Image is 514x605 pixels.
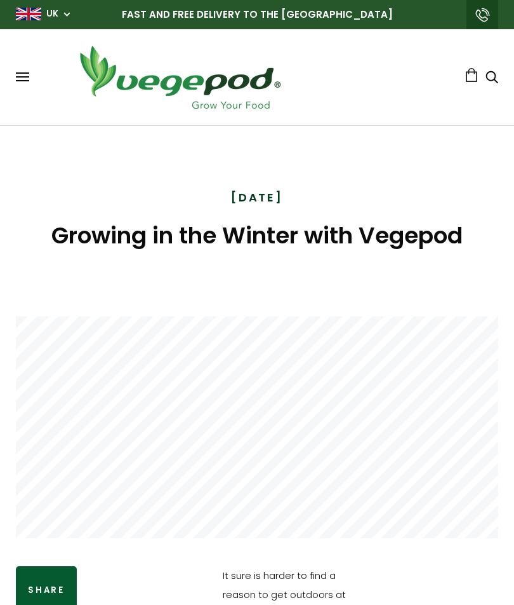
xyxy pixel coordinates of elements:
img: Vegepod [69,42,291,112]
time: [DATE] [231,189,283,206]
span: Share [28,584,65,596]
img: gb_large.png [16,8,41,20]
h1: Growing in the Winter with Vegepod [16,219,498,253]
a: UK [46,8,58,20]
a: Search [485,72,498,85]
